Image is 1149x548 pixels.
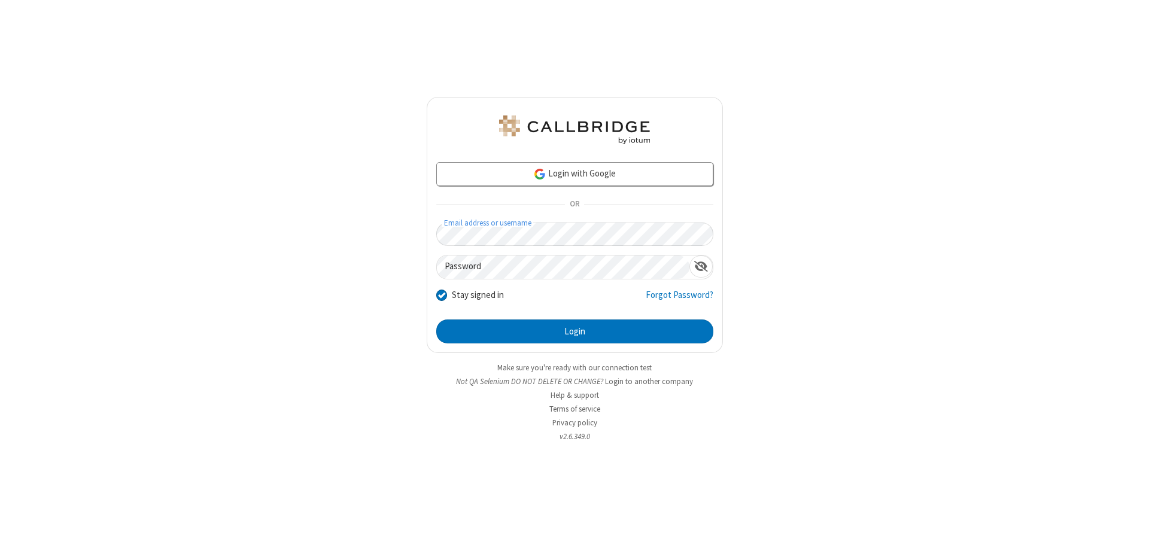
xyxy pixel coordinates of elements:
img: google-icon.png [533,168,546,181]
li: Not QA Selenium DO NOT DELETE OR CHANGE? [427,376,723,387]
input: Email address or username [436,223,713,246]
button: Login to another company [605,376,693,387]
input: Password [437,255,689,279]
a: Login with Google [436,162,713,186]
a: Terms of service [549,404,600,414]
div: Show password [689,255,713,278]
a: Help & support [551,390,599,400]
img: QA Selenium DO NOT DELETE OR CHANGE [497,115,652,144]
li: v2.6.349.0 [427,431,723,442]
a: Forgot Password? [646,288,713,311]
span: OR [565,196,584,213]
button: Login [436,319,713,343]
a: Privacy policy [552,418,597,428]
a: Make sure you're ready with our connection test [497,363,652,373]
label: Stay signed in [452,288,504,302]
